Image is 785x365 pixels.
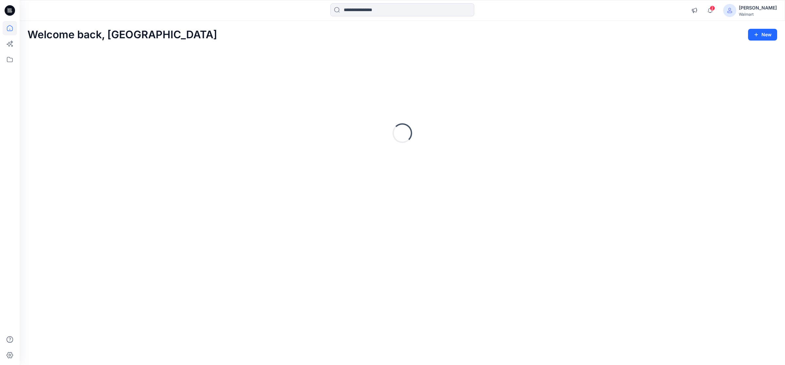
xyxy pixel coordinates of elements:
h2: Welcome back, [GEOGRAPHIC_DATA] [27,29,217,41]
svg: avatar [727,8,732,13]
span: 2 [710,6,715,11]
div: Walmart [739,12,777,17]
div: [PERSON_NAME] [739,4,777,12]
button: New [748,29,777,41]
